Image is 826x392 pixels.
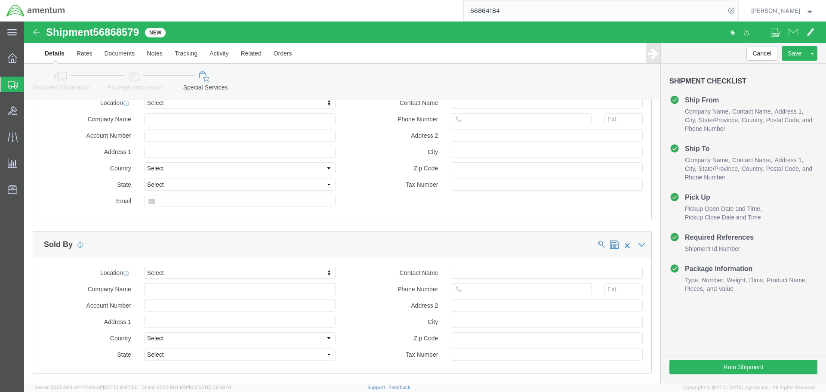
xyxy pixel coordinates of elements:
[34,385,138,390] span: Server: 2025.19.0-d447cefac8f
[751,6,814,16] button: [PERSON_NAME]
[751,6,800,15] span: Ernesto Garcia
[24,22,826,383] iframe: FS Legacy Container
[142,385,231,390] span: Client: 2025.19.0-129fbcf
[367,385,389,390] a: Support
[388,385,410,390] a: Feedback
[683,384,816,391] span: Copyright © [DATE]-[DATE] Agistix Inc., All Rights Reserved
[6,4,65,17] img: logo
[464,0,725,21] input: Search for shipment number, reference number
[103,385,138,390] span: [DATE] 10:47:06
[196,385,231,390] span: [DATE] 09:39:01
